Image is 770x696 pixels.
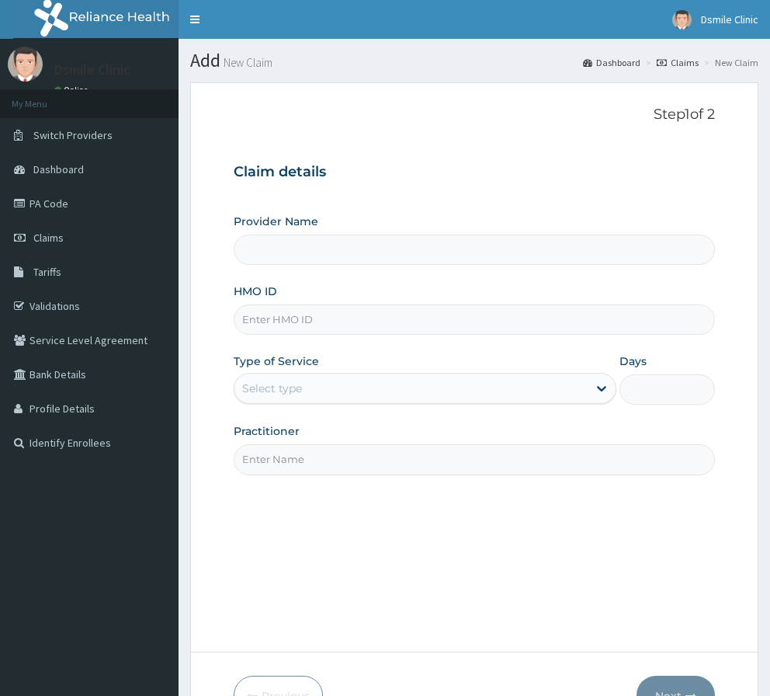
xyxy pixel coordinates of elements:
[672,10,692,30] img: User Image
[234,214,318,229] label: Provider Name
[234,106,716,124] p: Step 1 of 2
[657,56,699,69] a: Claims
[54,85,92,96] a: Online
[54,63,130,77] p: Dsmile Clinic
[220,57,272,68] small: New Claim
[242,381,302,396] div: Select type
[234,304,716,335] input: Enter HMO ID
[700,56,758,69] li: New Claim
[33,265,61,279] span: Tariffs
[701,12,758,26] span: Dsmile Clinic
[234,353,319,369] label: Type of Service
[33,162,84,176] span: Dashboard
[8,47,43,82] img: User Image
[190,50,758,71] h1: Add
[583,56,640,69] a: Dashboard
[234,284,277,299] label: HMO ID
[619,353,647,369] label: Days
[33,128,113,142] span: Switch Providers
[33,231,64,245] span: Claims
[234,423,300,439] label: Practitioner
[234,444,716,475] input: Enter Name
[234,164,716,181] h3: Claim details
